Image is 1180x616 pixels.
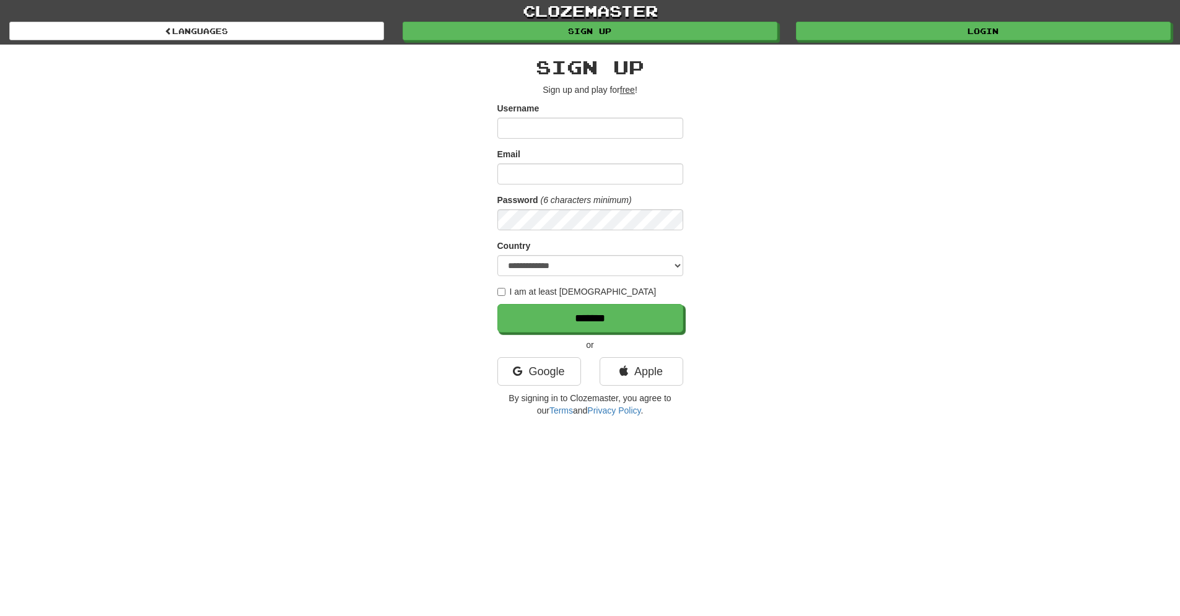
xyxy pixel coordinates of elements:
label: Country [497,240,531,252]
u: free [620,85,635,95]
a: Privacy Policy [587,406,640,415]
p: Sign up and play for ! [497,84,683,96]
a: Languages [9,22,384,40]
a: Login [796,22,1171,40]
label: Email [497,148,520,160]
a: Sign up [403,22,777,40]
label: Password [497,194,538,206]
em: (6 characters minimum) [541,195,632,205]
a: Apple [600,357,683,386]
label: Username [497,102,540,115]
a: Google [497,357,581,386]
label: I am at least [DEMOGRAPHIC_DATA] [497,285,657,298]
p: or [497,339,683,351]
a: Terms [549,406,573,415]
input: I am at least [DEMOGRAPHIC_DATA] [497,288,505,296]
p: By signing in to Clozemaster, you agree to our and . [497,392,683,417]
h2: Sign up [497,57,683,77]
